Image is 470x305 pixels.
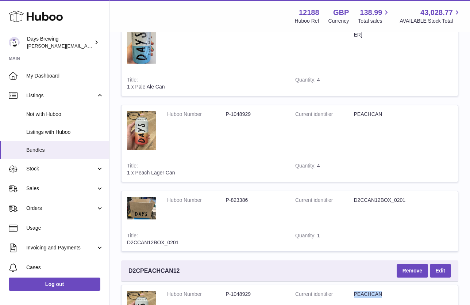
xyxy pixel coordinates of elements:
img: 1 x Pale Ale Can [127,25,156,64]
dd: PEACHCAN [354,111,413,118]
dt: Current identifier [295,111,354,118]
td: 4 [290,157,350,182]
a: 43,028.77 AVAILABLE Stock Total [400,8,461,25]
span: Listings [26,92,96,99]
span: Orders [26,205,96,212]
div: D2CCAN12BOX_0201 [127,239,284,246]
img: greg@daysbrewing.com [9,37,20,48]
strong: Title [127,77,138,84]
div: 1 x Peach Lager Can [127,169,284,176]
a: 138.99 Total sales [358,8,390,25]
td: 1 [290,227,350,252]
dt: Current identifier [295,197,354,204]
span: [PERSON_NAME][EMAIL_ADDRESS][DOMAIN_NAME] [27,43,146,49]
div: Days Brewing [27,35,93,49]
dd: P-823386 [226,197,285,204]
dt: Current identifier [295,291,354,298]
strong: Title [127,163,138,170]
span: My Dashboard [26,72,104,79]
a: Log out [9,278,100,291]
td: 4 [290,71,350,96]
span: Invoicing and Payments [26,244,96,251]
img: 1 x Peach Lager Can [127,111,156,150]
dt: Huboo Number [167,111,226,118]
span: 43,028.77 [420,8,453,18]
div: Huboo Ref [295,18,319,25]
span: Total sales [358,18,390,25]
span: Bundles [26,147,104,154]
dd: PEACHCAN [354,291,413,298]
dd: D2CCAN12BOX_0201 [354,197,413,204]
button: Remove [397,264,428,277]
strong: GBP [333,8,349,18]
div: Currency [328,18,349,25]
dt: Huboo Number [167,291,226,298]
span: Stock [26,165,96,172]
strong: Title [127,233,138,240]
span: Listings with Huboo [26,129,104,136]
span: Not with Huboo [26,111,104,118]
span: Usage [26,225,104,231]
span: D2CPEACHCAN12 [128,267,180,275]
div: 1 x Pale Ale Can [127,83,284,90]
span: AVAILABLE Stock Total [400,18,461,25]
dd: P-1048929 [226,291,285,298]
strong: Quantity [295,163,317,170]
span: Cases [26,264,104,271]
dt: Huboo Number [167,197,226,204]
a: Edit [430,264,451,277]
strong: Quantity [295,233,317,240]
span: Sales [26,185,96,192]
strong: 12188 [299,8,319,18]
strong: Quantity [295,77,317,84]
img: D2CCAN12BOX_0201 [127,197,156,219]
dd: P-1048929 [226,111,285,118]
span: 138.99 [360,8,382,18]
